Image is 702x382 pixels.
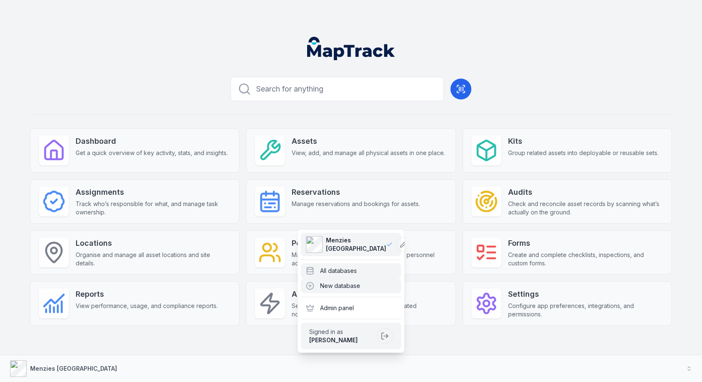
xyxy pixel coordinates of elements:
[298,229,404,353] div: Menzies [GEOGRAPHIC_DATA]
[326,236,386,253] span: Menzies [GEOGRAPHIC_DATA]
[301,278,401,293] div: New database
[309,328,374,336] span: Signed in as
[301,301,401,316] div: Admin panel
[309,336,358,344] strong: [PERSON_NAME]
[301,263,401,278] div: All databases
[30,365,117,372] strong: Menzies [GEOGRAPHIC_DATA]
